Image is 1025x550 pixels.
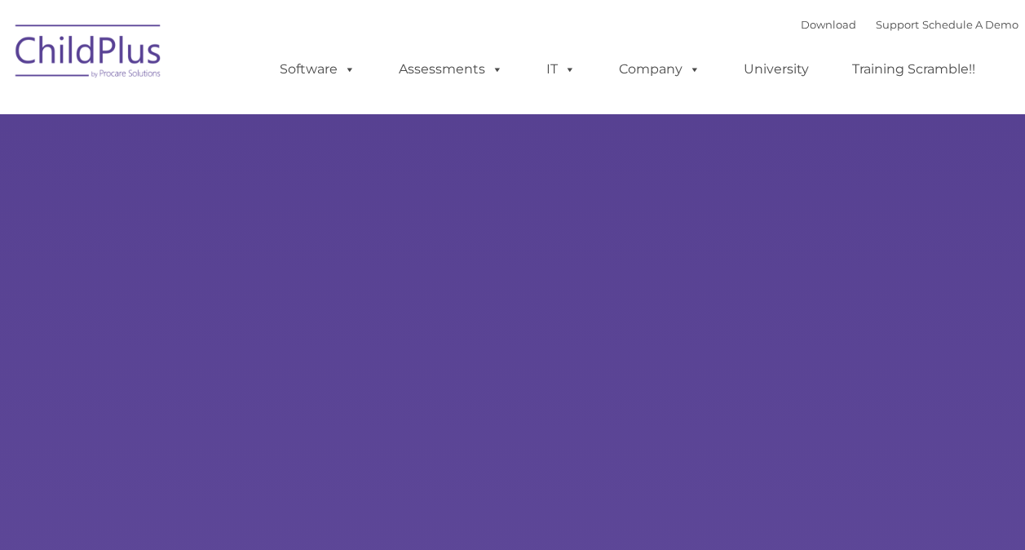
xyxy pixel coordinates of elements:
a: IT [530,53,592,86]
a: Support [876,18,919,31]
a: University [727,53,825,86]
a: Schedule A Demo [922,18,1018,31]
a: Training Scramble!! [836,53,992,86]
img: ChildPlus by Procare Solutions [7,13,170,95]
a: Company [603,53,717,86]
a: Download [801,18,856,31]
a: Software [263,53,372,86]
font: | [801,18,1018,31]
a: Assessments [382,53,519,86]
